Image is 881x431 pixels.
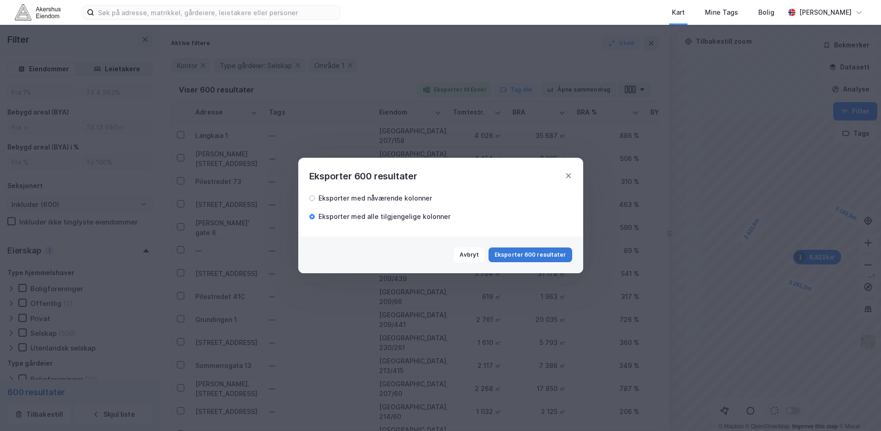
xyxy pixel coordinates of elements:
[835,387,881,431] iframe: Chat Widget
[672,7,685,18] div: Kart
[799,7,852,18] div: [PERSON_NAME]
[309,169,417,184] div: Eksporter 600 resultater
[15,4,61,20] img: akershus-eiendom-logo.9091f326c980b4bce74ccdd9f866810c.svg
[94,6,340,19] input: Søk på adresse, matrikkel, gårdeiere, leietakere eller personer
[318,193,432,204] div: Eksporter med nåværende kolonner
[454,247,485,262] button: Avbryt
[318,211,450,222] div: Eksporter med alle tilgjengelige kolonner
[489,247,572,262] button: Eksporter 600 resultater
[835,387,881,431] div: Kontrollprogram for chat
[705,7,738,18] div: Mine Tags
[758,7,774,18] div: Bolig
